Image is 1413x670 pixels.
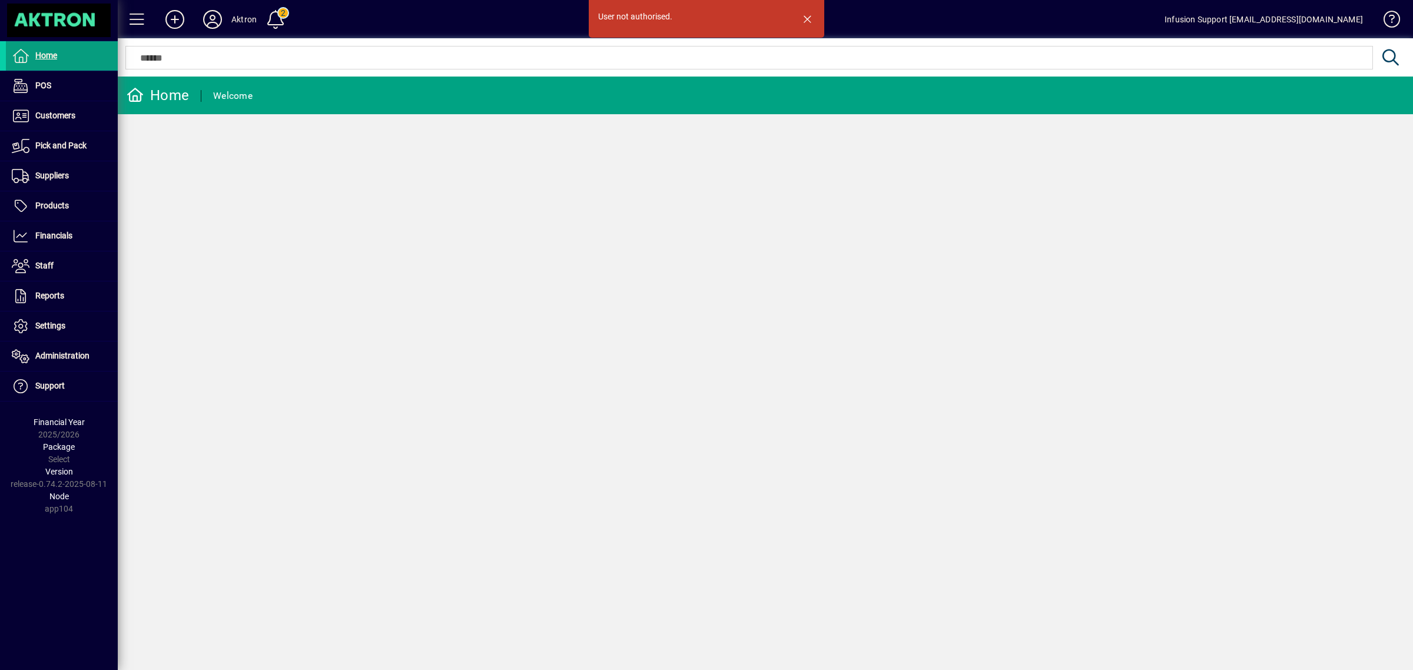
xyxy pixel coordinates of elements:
[35,321,65,330] span: Settings
[6,251,118,281] a: Staff
[6,161,118,191] a: Suppliers
[156,9,194,30] button: Add
[35,291,64,300] span: Reports
[6,281,118,311] a: Reports
[6,191,118,221] a: Products
[6,372,118,401] a: Support
[231,10,257,29] div: Aktron
[49,492,69,501] span: Node
[35,231,72,240] span: Financials
[34,417,85,427] span: Financial Year
[35,171,69,180] span: Suppliers
[35,111,75,120] span: Customers
[35,351,89,360] span: Administration
[45,467,73,476] span: Version
[35,381,65,390] span: Support
[6,311,118,341] a: Settings
[6,71,118,101] a: POS
[35,81,51,90] span: POS
[35,261,54,270] span: Staff
[127,86,189,105] div: Home
[1165,10,1363,29] div: Infusion Support [EMAIL_ADDRESS][DOMAIN_NAME]
[6,221,118,251] a: Financials
[6,341,118,371] a: Administration
[35,201,69,210] span: Products
[194,9,231,30] button: Profile
[43,442,75,452] span: Package
[6,131,118,161] a: Pick and Pack
[213,87,253,105] div: Welcome
[6,101,118,131] a: Customers
[35,141,87,150] span: Pick and Pack
[1375,2,1398,41] a: Knowledge Base
[35,51,57,60] span: Home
